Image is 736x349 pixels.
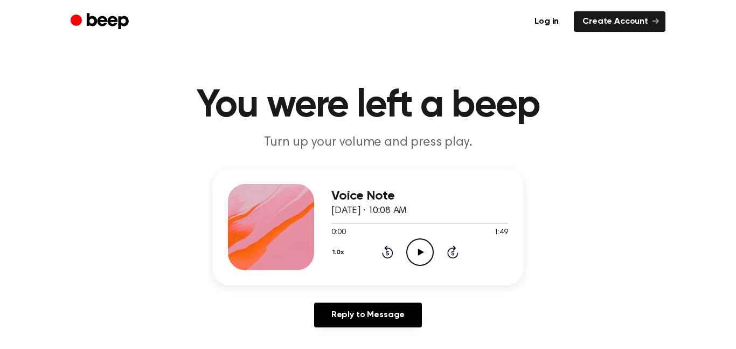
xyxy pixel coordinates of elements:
a: Reply to Message [314,303,422,327]
a: Log in [526,11,567,32]
span: 0:00 [331,227,345,238]
span: [DATE] · 10:08 AM [331,206,407,216]
button: 1.0x [331,243,348,262]
a: Create Account [574,11,665,32]
a: Beep [71,11,131,32]
span: 1:49 [494,227,508,238]
p: Turn up your volume and press play. [161,134,575,152]
h3: Voice Note [331,189,508,203]
h1: You were left a beep [92,86,644,125]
